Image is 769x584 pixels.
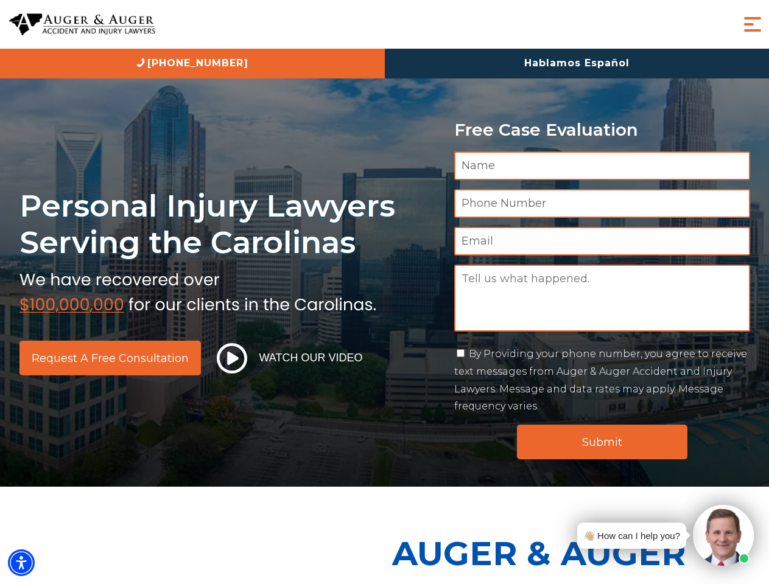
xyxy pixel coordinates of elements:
[740,12,765,36] button: Menu
[454,189,750,218] input: Phone Number
[9,13,155,36] img: Auger & Auger Accident and Injury Lawyers Logo
[32,353,189,364] span: Request a Free Consultation
[454,348,747,412] label: By Providing your phone number, you agree to receive text messages from Auger & Auger Accident an...
[454,227,750,255] input: Email
[19,341,201,375] a: Request a Free Consultation
[583,527,680,544] div: 👋🏼 How can I help you?
[19,187,440,261] h1: Personal Injury Lawyers Serving the Carolinas
[19,267,376,313] img: sub text
[213,342,367,374] button: Watch Our Video
[8,549,35,576] div: Accessibility Menu
[454,151,750,180] input: Name
[693,505,754,566] img: Intaker widget Avatar
[392,523,762,583] p: Auger & Auger
[517,425,687,459] input: Submit
[454,120,750,139] p: Free Case Evaluation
